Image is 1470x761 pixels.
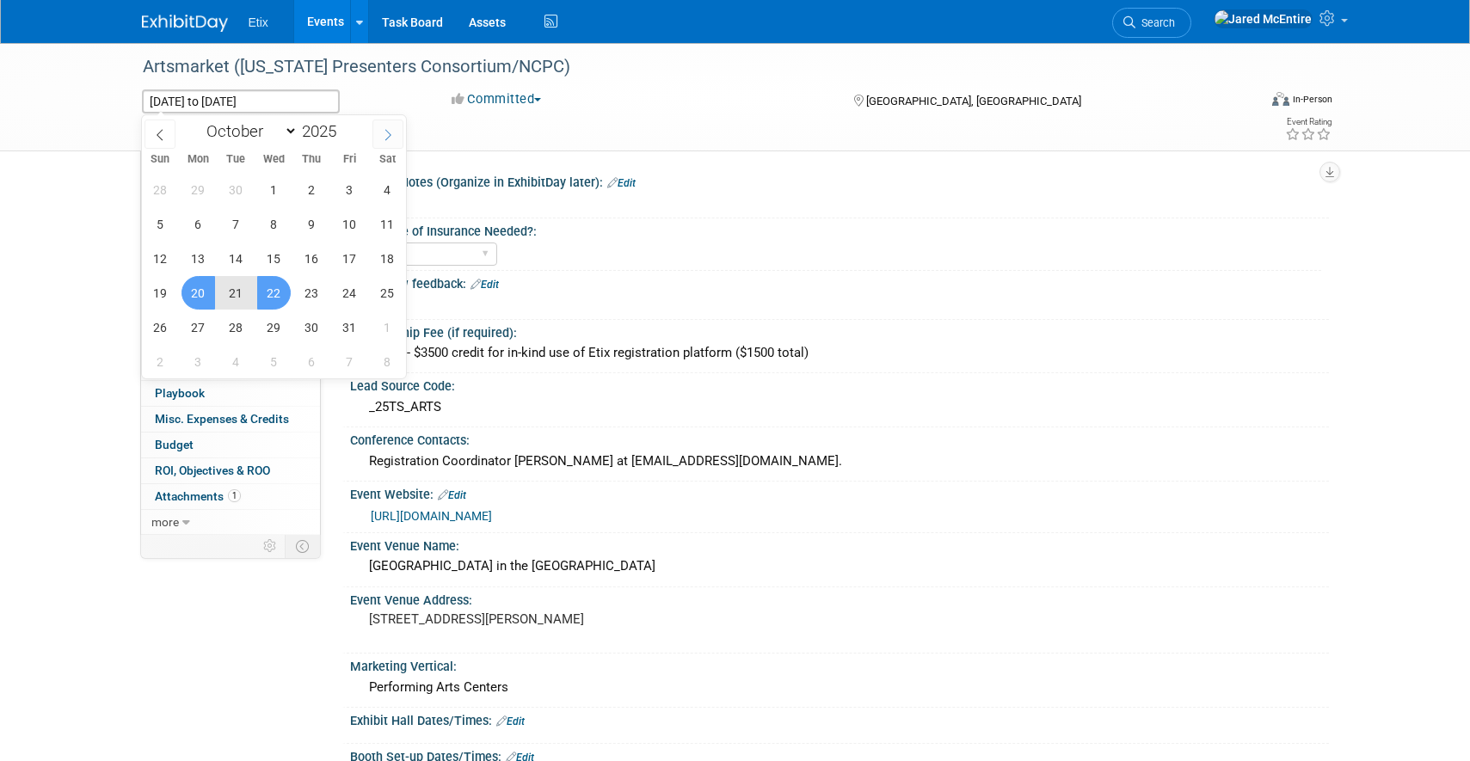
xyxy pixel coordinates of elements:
[141,407,320,432] a: Misc. Expenses & Credits
[141,510,320,535] a: more
[144,242,177,275] span: October 12, 2025
[151,515,179,529] span: more
[333,276,366,310] span: October 24, 2025
[155,412,289,426] span: Misc. Expenses & Credits
[369,611,739,627] pre: [STREET_ADDRESS][PERSON_NAME]
[142,15,228,32] img: ExhibitDay
[141,458,320,483] a: ROI, Objectives & ROO
[363,553,1316,580] div: [GEOGRAPHIC_DATA] in the [GEOGRAPHIC_DATA]
[144,207,177,241] span: October 5, 2025
[155,489,241,503] span: Attachments
[141,202,320,227] a: Staff2
[371,207,404,241] span: October 11, 2025
[371,276,404,310] span: October 25, 2025
[249,15,268,29] span: Etix
[446,90,548,108] button: Committed
[219,310,253,344] span: October 28, 2025
[371,173,404,206] span: October 4, 2025
[155,386,205,400] span: Playbook
[368,154,406,165] span: Sat
[141,227,320,252] a: Travel Reservations
[255,535,286,557] td: Personalize Event Tab Strip
[142,154,180,165] span: Sun
[607,177,636,189] a: Edit
[141,253,320,278] a: Asset Reservations
[292,154,330,165] span: Thu
[350,708,1329,730] div: Exhibit Hall Dates/Times:
[144,276,177,310] span: October 19, 2025
[219,207,253,241] span: October 7, 2025
[144,345,177,378] span: November 2, 2025
[181,310,215,344] span: October 27, 2025
[137,52,1232,83] div: Artsmarket ([US_STATE] Presenters Consortium/NCPC)
[350,533,1329,555] div: Event Venue Name:
[333,310,366,344] span: October 31, 2025
[217,154,255,165] span: Tue
[333,207,366,241] span: October 10, 2025
[350,320,1329,341] div: Membership Fee (if required):
[141,330,320,355] a: Sponsorships1
[219,242,253,275] span: October 14, 2025
[295,207,329,241] span: October 9, 2025
[141,176,320,201] a: Booth
[219,173,253,206] span: September 30, 2025
[141,279,320,304] a: Giveaways
[471,279,499,291] a: Edit
[181,242,215,275] span: October 13, 2025
[141,381,320,406] a: Playbook
[1272,92,1289,106] img: Format-Inperson.png
[285,535,320,557] td: Toggle Event Tabs
[199,120,298,142] select: Month
[255,154,292,165] span: Wed
[219,276,253,310] span: October 21, 2025
[333,345,366,378] span: November 7, 2025
[142,89,340,114] input: Event Start Date - End Date
[350,373,1329,395] div: Lead Source Code:
[257,173,291,206] span: October 1, 2025
[181,173,215,206] span: September 29, 2025
[228,489,241,502] span: 1
[181,345,215,378] span: November 3, 2025
[295,242,329,275] span: October 16, 2025
[371,310,404,344] span: November 1, 2025
[1214,9,1313,28] img: Jared McEntire
[350,427,1329,449] div: Conference Contacts:
[371,509,492,523] a: [URL][DOMAIN_NAME]
[141,484,320,509] a: Attachments1
[350,271,1329,293] div: Post-show feedback:
[257,207,291,241] span: October 8, 2025
[351,218,1321,240] div: Certificate of Insurance Needed?:
[295,173,329,206] span: October 2, 2025
[1112,8,1191,38] a: Search
[1292,93,1332,106] div: In-Person
[1135,16,1175,29] span: Search
[179,154,217,165] span: Mon
[257,276,291,310] span: October 22, 2025
[295,276,329,310] span: October 23, 2025
[144,310,177,344] span: October 26, 2025
[350,654,1329,675] div: Marketing Vertical:
[438,489,466,501] a: Edit
[371,242,404,275] span: October 18, 2025
[1156,89,1333,115] div: Event Format
[298,121,349,141] input: Year
[371,345,404,378] span: November 8, 2025
[350,587,1329,609] div: Event Venue Address:
[330,154,368,165] span: Fri
[363,394,1316,420] div: _25TS_ARTS
[295,345,329,378] span: November 6, 2025
[219,345,253,378] span: November 4, 2025
[363,448,1316,475] div: Registration Coordinator [PERSON_NAME] at [EMAIL_ADDRESS][DOMAIN_NAME].
[144,173,177,206] span: September 28, 2025
[257,345,291,378] span: November 5, 2025
[363,674,1316,701] div: Performing Arts Centers
[350,169,1329,192] div: Meeting Notes (Organize in ExhibitDay later):
[496,715,525,727] a: Edit
[333,173,366,206] span: October 3, 2025
[866,95,1081,107] span: [GEOGRAPHIC_DATA], [GEOGRAPHIC_DATA]
[350,482,1329,504] div: Event Website:
[141,150,320,175] a: Event Information
[333,242,366,275] span: October 17, 2025
[141,304,320,329] a: Shipments
[257,242,291,275] span: October 15, 2025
